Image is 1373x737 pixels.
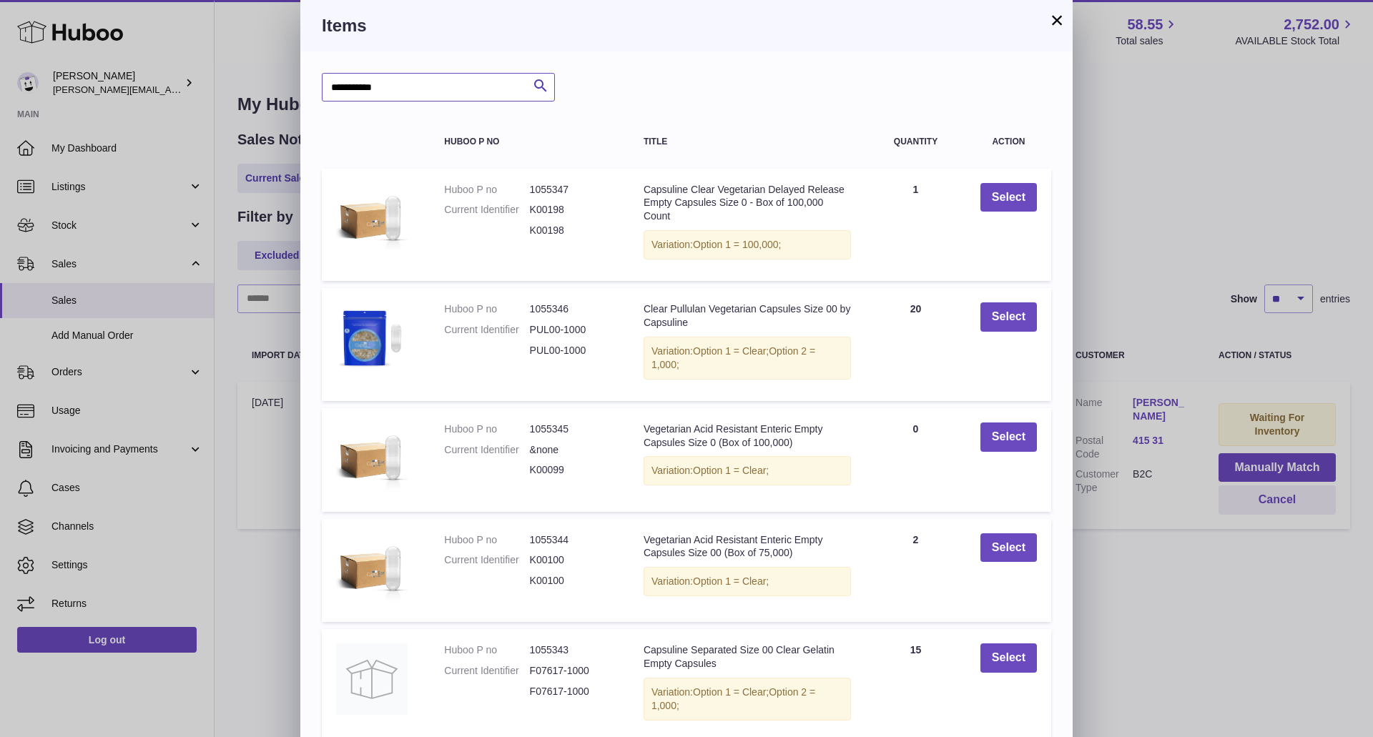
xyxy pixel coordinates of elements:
dd: K00198 [530,203,615,217]
dd: 1055345 [530,422,615,436]
div: Vegetarian Acid Resistant Enteric Empty Capsules Size 0 (Box of 100,000) [644,422,851,450]
dt: Huboo P no [444,183,529,197]
dd: PUL00-1000 [530,344,615,357]
div: Variation: [644,337,851,380]
dd: 1055346 [530,302,615,316]
dd: K00100 [530,553,615,567]
dd: F07617-1000 [530,685,615,698]
button: Select [980,422,1037,452]
span: Option 1 = Clear; [693,465,769,476]
dd: K00099 [530,463,615,477]
th: Huboo P no [430,123,629,161]
dt: Current Identifier [444,553,529,567]
dd: K00100 [530,574,615,588]
div: Vegetarian Acid Resistant Enteric Empty Capsules Size 00 (Box of 75,000) [644,533,851,560]
dd: PUL00-1000 [530,323,615,337]
dd: 1055343 [530,643,615,657]
div: Variation: [644,456,851,485]
button: Select [980,643,1037,673]
th: Quantity [865,123,966,161]
dd: F07617-1000 [530,664,615,678]
dt: Huboo P no [444,533,529,547]
dd: K00198 [530,224,615,237]
td: 0 [865,408,966,512]
img: Capsuline Clear Vegetarian Delayed Release Empty Capsules Size 0 - Box of 100,000 Count [336,183,408,254]
div: Capsuline Separated Size 00 Clear Gelatin Empty Capsules [644,643,851,671]
button: Select [980,183,1037,212]
td: 2 [865,519,966,623]
td: 20 [865,288,966,401]
span: Option 1 = 100,000; [693,239,781,250]
div: Variation: [644,567,851,596]
button: Select [980,302,1037,332]
button: Select [980,533,1037,563]
dt: Huboo P no [444,422,529,436]
div: Variation: [644,678,851,721]
div: Capsuline Clear Vegetarian Delayed Release Empty Capsules Size 0 - Box of 100,000 Count [644,183,851,224]
img: Vegetarian Acid Resistant Enteric Empty Capsules Size 00 (Box of 75,000) [336,533,408,605]
dt: Current Identifier [444,323,529,337]
dd: 1055344 [530,533,615,547]
dt: Huboo P no [444,302,529,316]
dd: &none [530,443,615,457]
div: Variation: [644,230,851,259]
dt: Current Identifier [444,203,529,217]
dt: Current Identifier [444,664,529,678]
span: Option 1 = Clear; [693,686,769,698]
div: Clear Pullulan Vegetarian Capsules Size 00 by Capsuline [644,302,851,330]
span: Option 1 = Clear; [693,575,769,587]
span: Option 2 = 1,000; [651,345,815,370]
img: Clear Pullulan Vegetarian Capsules Size 00 by Capsuline [336,302,408,374]
th: Action [966,123,1051,161]
dd: 1055347 [530,183,615,197]
h3: Items [322,14,1051,37]
img: Vegetarian Acid Resistant Enteric Empty Capsules Size 0 (Box of 100,000) [336,422,408,494]
span: Option 1 = Clear; [693,345,769,357]
td: 1 [865,169,966,282]
th: Title [629,123,865,161]
button: × [1048,11,1066,29]
dt: Huboo P no [444,643,529,657]
img: Capsuline Separated Size 00 Clear Gelatin Empty Capsules [336,643,408,715]
dt: Current Identifier [444,443,529,457]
